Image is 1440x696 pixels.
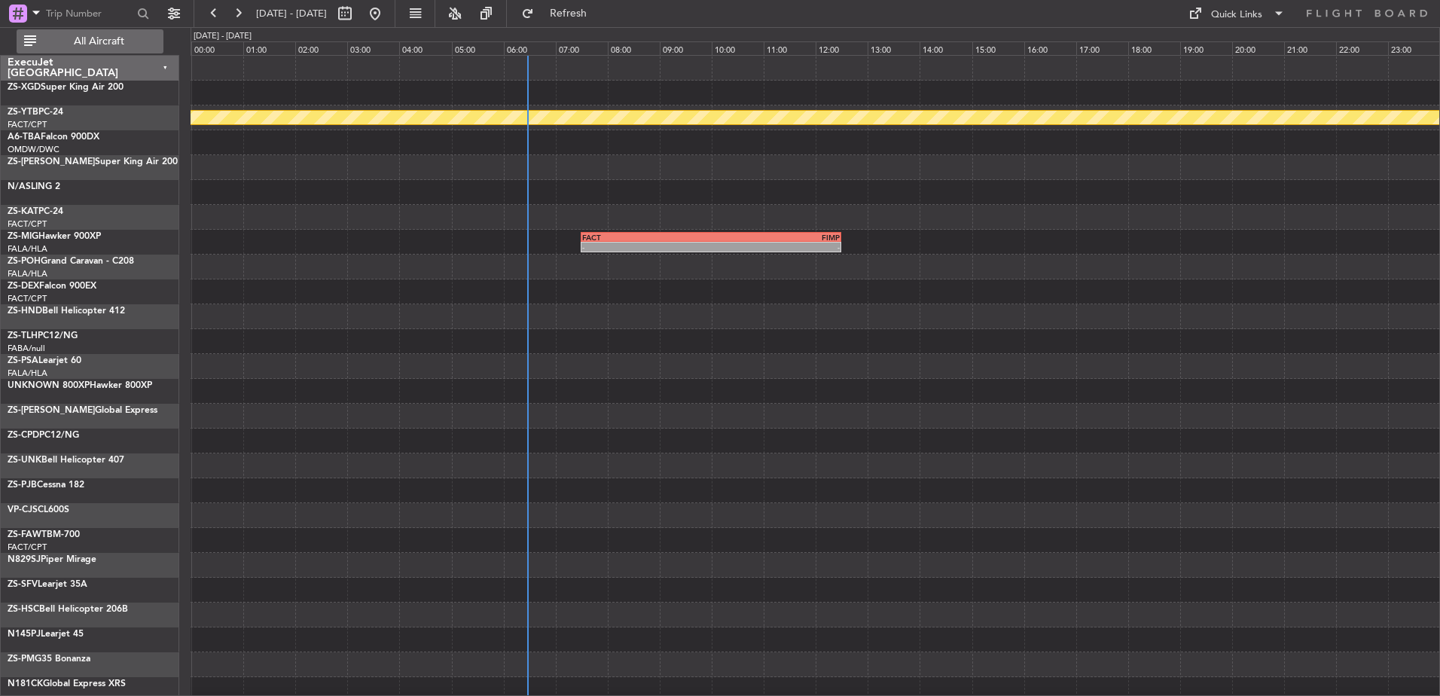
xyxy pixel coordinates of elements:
[8,605,39,614] span: ZS-HSC
[1180,41,1232,55] div: 19:00
[8,481,37,490] span: ZS-PJB
[8,307,42,316] span: ZS-HND
[8,605,128,614] a: ZS-HSCBell Helicopter 206B
[8,108,63,117] a: ZS-YTBPC-24
[8,108,38,117] span: ZS-YTB
[1181,2,1292,26] button: Quick Links
[8,505,38,514] span: VP-CJS
[8,83,41,92] span: ZS-XGD
[8,655,41,664] span: ZS-PMG
[8,679,126,688] a: N181CKGlobal Express XRS
[8,530,80,539] a: ZS-FAWTBM-700
[537,8,600,19] span: Refresh
[8,456,41,465] span: ZS-UNK
[8,381,152,390] a: UNKNOWN 800XPHawker 800XP
[504,41,556,55] div: 06:00
[347,41,399,55] div: 03:00
[1211,8,1262,23] div: Quick Links
[514,2,605,26] button: Refresh
[194,30,252,43] div: [DATE] - [DATE]
[295,41,347,55] div: 02:00
[8,282,39,291] span: ZS-DEX
[660,41,712,55] div: 09:00
[8,368,47,379] a: FALA/HLA
[452,41,504,55] div: 05:00
[8,293,47,304] a: FACT/CPT
[8,133,99,142] a: A6-TBAFalcon 900DX
[256,7,327,20] span: [DATE] - [DATE]
[8,331,38,340] span: ZS-TLH
[868,41,920,55] div: 13:00
[8,542,47,553] a: FACT/CPT
[8,630,84,639] a: N145PJLearjet 45
[8,655,90,664] a: ZS-PMG35 Bonanza
[556,41,608,55] div: 07:00
[8,182,26,191] span: N/A
[8,232,101,241] a: ZS-MIGHawker 900XP
[1336,41,1388,55] div: 22:00
[39,36,159,47] span: All Aircraft
[8,257,134,266] a: ZS-POHGrand Caravan - C208
[8,555,41,564] span: N829SJ
[46,2,133,25] input: Trip Number
[1284,41,1336,55] div: 21:00
[1232,41,1284,55] div: 20:00
[972,41,1024,55] div: 15:00
[764,41,816,55] div: 11:00
[17,29,163,53] button: All Aircraft
[8,157,95,166] span: ZS-[PERSON_NAME]
[8,679,43,688] span: N181CK
[8,232,38,241] span: ZS-MIG
[8,268,47,279] a: FALA/HLA
[8,343,45,354] a: FABA/null
[8,119,47,130] a: FACT/CPT
[8,381,90,390] span: UNKNOWN 800XP
[243,41,295,55] div: 01:00
[8,207,63,216] a: ZS-KATPC-24
[8,505,69,514] a: VP-CJSCL600S
[8,331,78,340] a: ZS-TLHPC12/NG
[8,580,87,589] a: ZS-SFVLearjet 35A
[711,243,840,252] div: -
[920,41,972,55] div: 14:00
[8,555,96,564] a: N829SJPiper Mirage
[8,580,38,589] span: ZS-SFV
[191,41,243,55] div: 00:00
[8,307,125,316] a: ZS-HNDBell Helicopter 412
[8,243,47,255] a: FALA/HLA
[1024,41,1076,55] div: 16:00
[8,406,95,415] span: ZS-[PERSON_NAME]
[8,144,59,155] a: OMDW/DWC
[8,257,41,266] span: ZS-POH
[8,431,39,440] span: ZS-CPD
[8,406,157,415] a: ZS-[PERSON_NAME]Global Express
[8,356,81,365] a: ZS-PSALearjet 60
[8,481,84,490] a: ZS-PJBCessna 182
[8,630,41,639] span: N145PJ
[399,41,451,55] div: 04:00
[8,83,124,92] a: ZS-XGDSuper King Air 200
[8,456,124,465] a: ZS-UNKBell Helicopter 407
[582,243,711,252] div: -
[712,41,764,55] div: 10:00
[1388,41,1440,55] div: 23:00
[608,41,660,55] div: 08:00
[1076,41,1128,55] div: 17:00
[816,41,868,55] div: 12:00
[8,218,47,230] a: FACT/CPT
[8,282,96,291] a: ZS-DEXFalcon 900EX
[8,431,79,440] a: ZS-CPDPC12/NG
[8,133,41,142] span: A6-TBA
[582,233,711,242] div: FACT
[8,182,60,191] a: N/ASLING 2
[8,530,41,539] span: ZS-FAW
[8,207,38,216] span: ZS-KAT
[8,356,38,365] span: ZS-PSA
[711,233,840,242] div: FIMP
[1128,41,1180,55] div: 18:00
[8,157,178,166] a: ZS-[PERSON_NAME]Super King Air 200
